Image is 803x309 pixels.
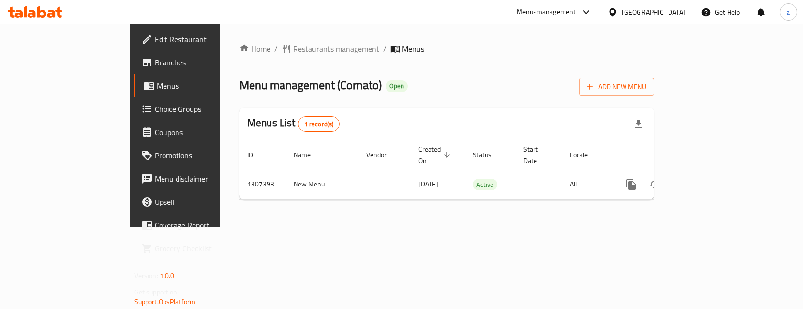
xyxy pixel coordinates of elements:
[239,74,382,96] span: Menu management ( Cornato )
[473,179,497,190] span: Active
[155,126,256,138] span: Coupons
[134,97,264,121] a: Choice Groups
[134,74,264,97] a: Menus
[282,43,379,55] a: Restaurants management
[134,144,264,167] a: Promotions
[134,214,264,237] a: Coverage Report
[134,269,158,282] span: Version:
[155,173,256,185] span: Menu disclaimer
[473,149,504,161] span: Status
[134,190,264,214] a: Upsell
[247,149,266,161] span: ID
[134,121,264,144] a: Coupons
[570,149,600,161] span: Locale
[523,143,550,167] span: Start Date
[155,33,256,45] span: Edit Restaurant
[402,43,424,55] span: Menus
[160,269,175,282] span: 1.0.0
[386,82,408,90] span: Open
[286,170,358,199] td: New Menu
[134,28,264,51] a: Edit Restaurant
[134,286,179,298] span: Get support on:
[579,78,654,96] button: Add New Menu
[517,6,576,18] div: Menu-management
[155,150,256,161] span: Promotions
[294,149,323,161] span: Name
[134,237,264,260] a: Grocery Checklist
[155,243,256,254] span: Grocery Checklist
[383,43,387,55] li: /
[274,43,278,55] li: /
[155,57,256,68] span: Branches
[155,103,256,115] span: Choice Groups
[643,173,666,196] button: Change Status
[516,170,562,199] td: -
[155,196,256,208] span: Upsell
[298,120,340,129] span: 1 record(s)
[366,149,399,161] span: Vendor
[622,7,685,17] div: [GEOGRAPHIC_DATA]
[587,81,646,93] span: Add New Menu
[787,7,790,17] span: a
[134,51,264,74] a: Branches
[298,116,340,132] div: Total records count
[293,43,379,55] span: Restaurants management
[247,116,340,132] h2: Menus List
[620,173,643,196] button: more
[562,170,612,199] td: All
[418,178,438,190] span: [DATE]
[134,295,196,308] a: Support.OpsPlatform
[627,112,650,136] div: Export file
[155,219,256,231] span: Coverage Report
[418,143,453,167] span: Created On
[612,140,720,170] th: Actions
[157,80,256,92] span: Menus
[239,140,720,200] table: enhanced table
[134,167,264,190] a: Menu disclaimer
[239,43,654,55] nav: breadcrumb
[386,80,408,92] div: Open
